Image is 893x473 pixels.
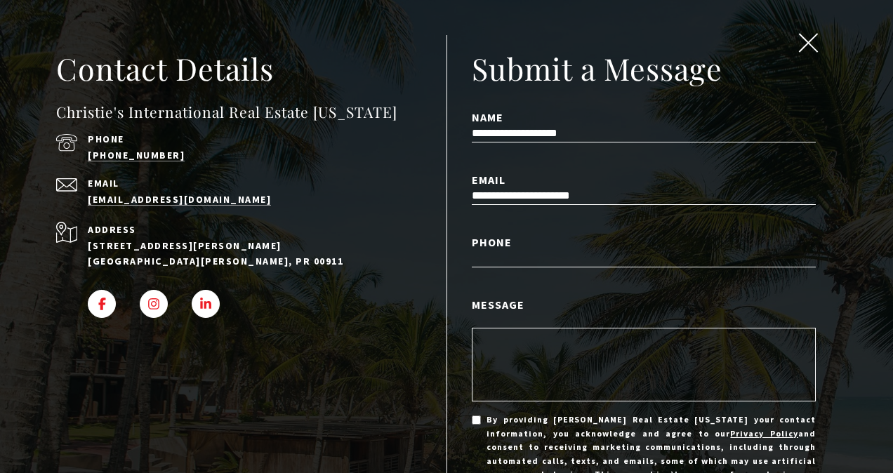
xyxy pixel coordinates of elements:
[472,171,816,189] label: Email
[88,222,407,237] p: Address
[795,33,821,57] button: close modal
[88,290,116,318] a: FACEBOOK - open in a new tab
[730,428,798,439] a: Privacy Policy - open in a new tab
[472,233,816,251] label: Phone
[88,134,407,144] p: Phone
[472,415,481,425] input: By providing [PERSON_NAME] Real Estate [US_STATE] your contact information, you acknowledge and a...
[56,101,446,124] h4: Christie's International Real Estate [US_STATE]
[472,295,816,314] label: Message
[88,193,271,206] a: [EMAIL_ADDRESS][DOMAIN_NAME]
[472,49,816,88] h2: Submit a Message
[192,290,220,318] a: LINKEDIN - open in a new tab
[56,49,446,88] h2: Contact Details
[88,238,407,269] p: [STREET_ADDRESS][PERSON_NAME] [GEOGRAPHIC_DATA][PERSON_NAME], PR 00911
[140,290,168,318] a: INSTAGRAM - open in a new tab
[472,108,816,126] label: Name
[88,149,185,161] a: call (939) 337-3000
[88,178,407,188] p: Email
